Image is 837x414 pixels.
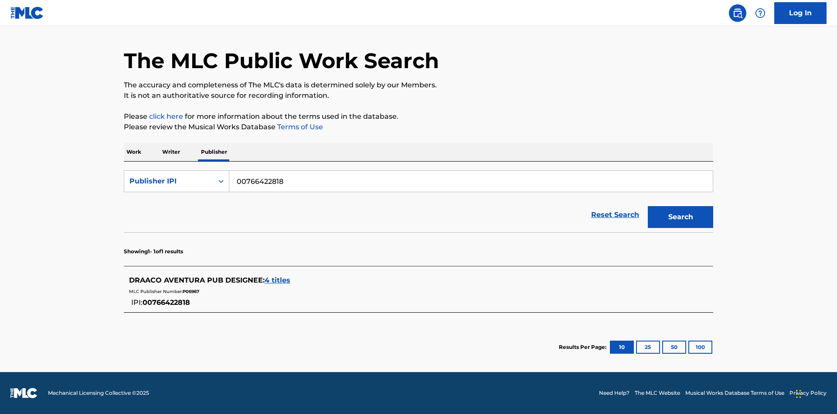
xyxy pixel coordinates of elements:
span: Mechanical Licensing Collective © 2025 [48,389,149,397]
span: MLC Publisher Number: [129,289,183,294]
div: Help [752,4,769,22]
span: DRAACO AVENTURA PUB DESIGNEE : [129,276,265,284]
img: search [732,8,743,18]
button: 50 [662,341,686,354]
h1: The MLC Public Work Search [124,48,439,74]
iframe: Chat Widget [793,372,837,414]
button: 10 [610,341,634,354]
span: 4 titles [265,276,290,284]
button: 100 [688,341,712,354]
img: help [755,8,766,18]
span: 00766422818 [143,298,190,307]
p: Publisher [198,143,230,161]
img: logo [10,388,37,398]
a: Need Help? [599,389,629,397]
p: Work [124,143,144,161]
p: The accuracy and completeness of The MLC's data is determined solely by our Members. [124,80,713,90]
a: Reset Search [587,205,643,224]
div: Publisher IPI [129,176,208,186]
p: Writer [160,143,183,161]
p: Please for more information about the terms used in the database. [124,111,713,122]
form: Search Form [124,170,713,232]
button: Search [648,206,713,228]
a: Musical Works Database Terms of Use [685,389,784,397]
a: click here [149,112,183,121]
span: P06967 [183,289,199,294]
p: Please review the Musical Works Database [124,122,713,132]
button: 25 [636,341,660,354]
a: The MLC Website [635,389,680,397]
p: Showing 1 - 1 of 1 results [124,248,183,255]
img: MLC Logo [10,7,44,19]
p: Results Per Page: [559,343,609,351]
div: Drag [796,381,801,407]
p: It is not an authoritative source for recording information. [124,90,713,101]
a: Privacy Policy [789,389,827,397]
span: IPI: [131,298,143,307]
a: Log In [774,2,827,24]
a: Terms of Use [276,123,323,131]
a: Public Search [729,4,746,22]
